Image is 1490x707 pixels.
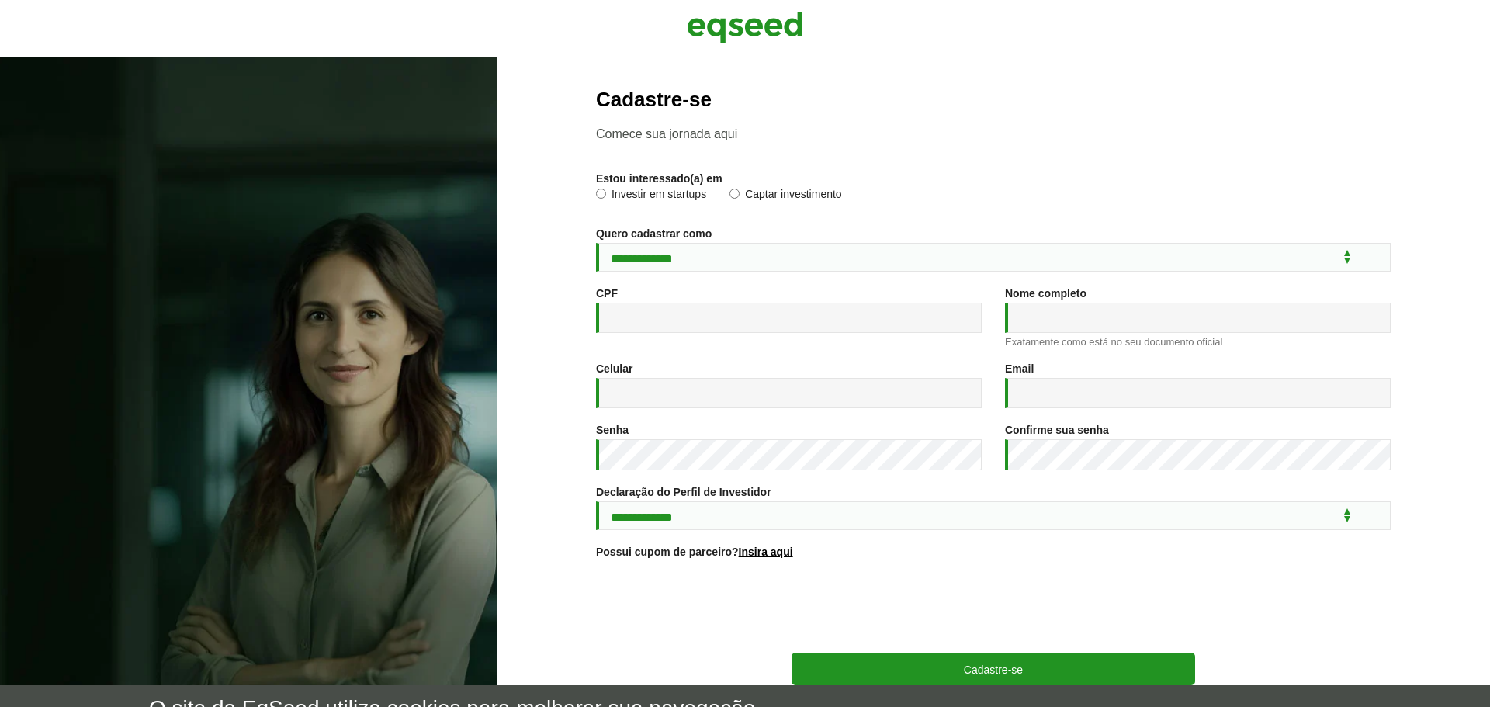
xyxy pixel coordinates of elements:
button: Cadastre-se [792,653,1195,685]
h2: Cadastre-se [596,88,1391,111]
label: Investir em startups [596,189,706,204]
label: Captar investimento [729,189,842,204]
label: CPF [596,288,618,299]
p: Comece sua jornada aqui [596,126,1391,141]
a: Insira aqui [739,546,793,557]
iframe: reCAPTCHA [875,577,1111,637]
img: EqSeed Logo [687,8,803,47]
label: Email [1005,363,1034,374]
label: Confirme sua senha [1005,425,1109,435]
label: Nome completo [1005,288,1086,299]
label: Celular [596,363,632,374]
input: Captar investimento [729,189,740,199]
div: Exatamente como está no seu documento oficial [1005,337,1391,347]
label: Possui cupom de parceiro? [596,546,793,557]
label: Declaração do Perfil de Investidor [596,487,771,497]
label: Estou interessado(a) em [596,173,722,184]
input: Investir em startups [596,189,606,199]
label: Quero cadastrar como [596,228,712,239]
label: Senha [596,425,629,435]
